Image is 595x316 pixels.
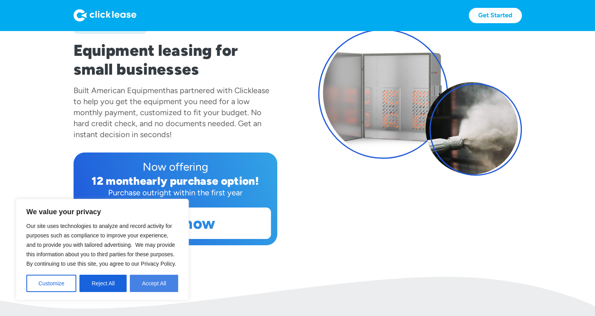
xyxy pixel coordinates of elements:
div: early purchase option! [140,174,259,187]
div: We value your privacy [16,199,189,300]
div: 12 month [92,174,140,187]
div: has partnered with Clicklease to help you get the equipment you need for a low monthly payment, c... [74,86,269,139]
p: We value your privacy [26,207,178,217]
div: Built American Equipment [74,86,166,95]
button: Customize [26,275,76,292]
a: Get Started [469,8,522,23]
button: Reject All [79,275,127,292]
img: Logo [74,9,136,22]
h1: Equipment leasing for small businesses [74,41,277,79]
button: Accept All [130,275,178,292]
span: Our site uses technologies to analyze and record activity for purposes such as compliance to impr... [26,223,176,267]
div: Purchase outright within the first year [80,187,271,198]
div: Now offering [80,159,271,175]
